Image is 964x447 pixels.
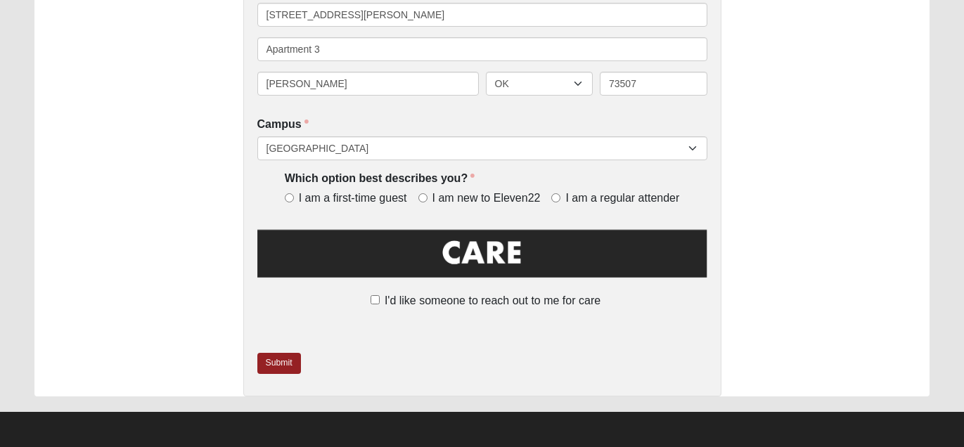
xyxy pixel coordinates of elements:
input: Zip [600,72,707,96]
input: I'd like someone to reach out to me for care [371,295,380,304]
span: I'd like someone to reach out to me for care [385,294,600,306]
img: Care.png [257,226,707,290]
label: Which option best describes you? [285,171,475,187]
span: I am a regular attender [565,190,679,207]
input: I am new to Eleven22 [418,193,428,202]
span: I am a first-time guest [299,190,407,207]
a: Submit [257,353,301,373]
input: I am a first-time guest [285,193,294,202]
span: I am new to Eleven22 [432,190,541,207]
input: I am a regular attender [551,193,560,202]
input: Address Line 2 [257,37,707,61]
input: Address Line 1 [257,3,707,27]
label: Campus [257,117,309,133]
input: City [257,72,479,96]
